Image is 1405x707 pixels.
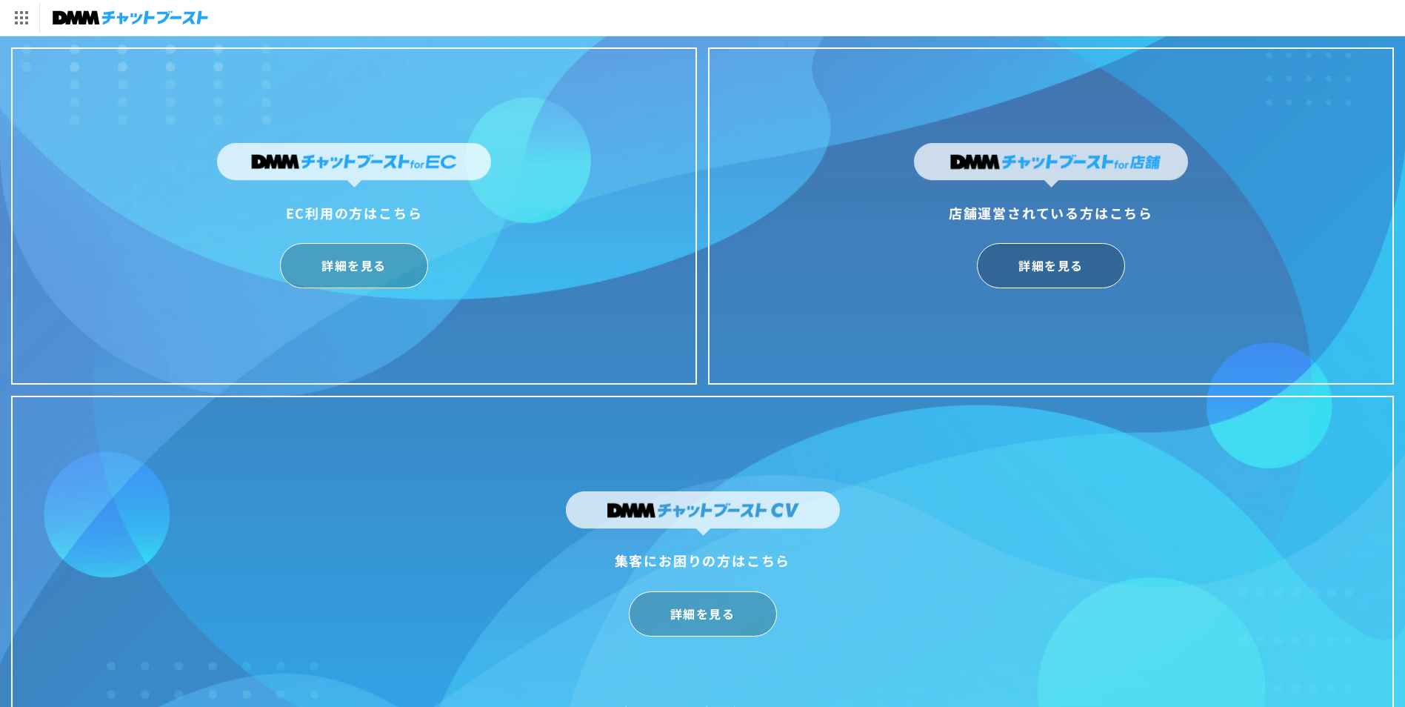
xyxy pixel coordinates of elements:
[566,491,840,536] img: DMMチャットブーストCV
[629,591,777,637] a: 詳細を見る
[914,143,1188,187] img: DMMチャットブーストfor店舗
[566,548,840,572] div: 集客にお困りの方はこちら
[280,243,428,288] a: 詳細を見る
[2,2,39,33] img: サービス
[977,243,1125,288] a: 詳細を見る
[217,143,491,187] img: DMMチャットブーストforEC
[914,201,1188,225] div: 店舗運営されている方はこちら
[53,7,208,28] img: チャットブースト
[217,201,491,225] div: EC利用の方はこちら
